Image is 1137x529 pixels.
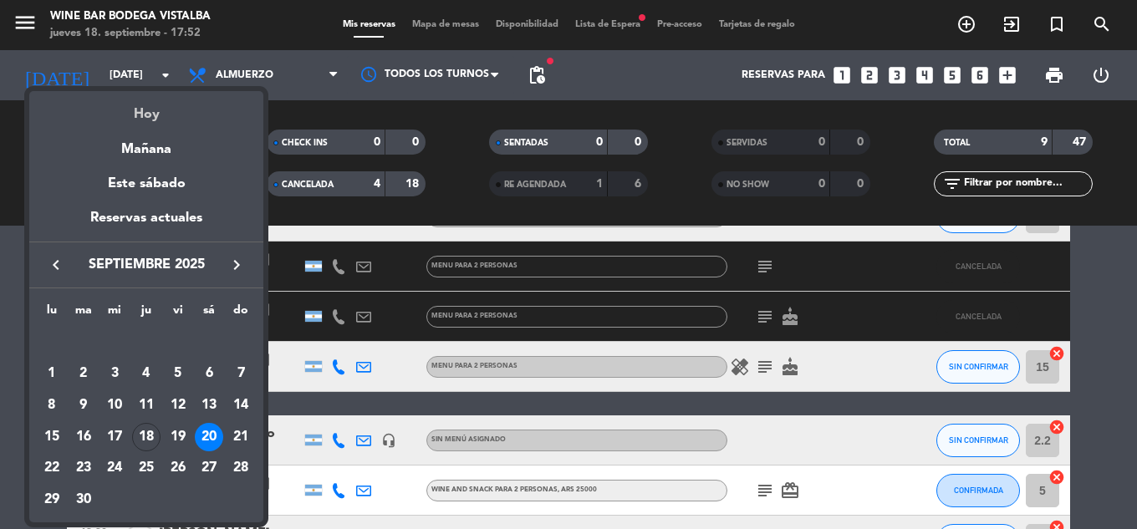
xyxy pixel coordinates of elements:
[162,389,194,421] td: 12 de septiembre de 2025
[195,359,223,388] div: 6
[69,455,98,483] div: 23
[130,359,162,390] td: 4 de septiembre de 2025
[130,389,162,421] td: 11 de septiembre de 2025
[162,301,194,327] th: viernes
[222,254,252,276] button: keyboard_arrow_right
[164,423,192,451] div: 19
[227,455,255,483] div: 28
[46,255,66,275] i: keyboard_arrow_left
[227,255,247,275] i: keyboard_arrow_right
[132,423,161,451] div: 18
[69,359,98,388] div: 2
[29,207,263,242] div: Reservas actuales
[36,359,68,390] td: 1 de septiembre de 2025
[225,389,257,421] td: 14 de septiembre de 2025
[99,421,130,453] td: 17 de septiembre de 2025
[99,301,130,327] th: miércoles
[36,389,68,421] td: 8 de septiembre de 2025
[36,421,68,453] td: 15 de septiembre de 2025
[164,391,192,420] div: 12
[69,486,98,514] div: 30
[36,327,257,359] td: SEP.
[227,423,255,451] div: 21
[36,484,68,516] td: 29 de septiembre de 2025
[195,423,223,451] div: 20
[227,359,255,388] div: 7
[68,359,99,390] td: 2 de septiembre de 2025
[130,453,162,485] td: 25 de septiembre de 2025
[194,359,226,390] td: 6 de septiembre de 2025
[68,484,99,516] td: 30 de septiembre de 2025
[194,453,226,485] td: 27 de septiembre de 2025
[36,453,68,485] td: 22 de septiembre de 2025
[164,359,192,388] div: 5
[225,453,257,485] td: 28 de septiembre de 2025
[132,455,161,483] div: 25
[99,359,130,390] td: 3 de septiembre de 2025
[68,389,99,421] td: 9 de septiembre de 2025
[130,301,162,327] th: jueves
[38,391,66,420] div: 8
[194,301,226,327] th: sábado
[71,254,222,276] span: septiembre 2025
[100,455,129,483] div: 24
[36,301,68,327] th: lunes
[69,423,98,451] div: 16
[38,423,66,451] div: 15
[132,391,161,420] div: 11
[100,423,129,451] div: 17
[100,391,129,420] div: 10
[162,359,194,390] td: 5 de septiembre de 2025
[68,301,99,327] th: martes
[41,254,71,276] button: keyboard_arrow_left
[68,421,99,453] td: 16 de septiembre de 2025
[68,453,99,485] td: 23 de septiembre de 2025
[99,453,130,485] td: 24 de septiembre de 2025
[195,455,223,483] div: 27
[162,421,194,453] td: 19 de septiembre de 2025
[194,389,226,421] td: 13 de septiembre de 2025
[130,421,162,453] td: 18 de septiembre de 2025
[227,391,255,420] div: 14
[38,486,66,514] div: 29
[100,359,129,388] div: 3
[195,391,223,420] div: 13
[132,359,161,388] div: 4
[29,160,263,207] div: Este sábado
[38,359,66,388] div: 1
[164,455,192,483] div: 26
[99,389,130,421] td: 10 de septiembre de 2025
[194,421,226,453] td: 20 de septiembre de 2025
[162,453,194,485] td: 26 de septiembre de 2025
[29,91,263,125] div: Hoy
[225,359,257,390] td: 7 de septiembre de 2025
[69,391,98,420] div: 9
[38,455,66,483] div: 22
[225,421,257,453] td: 21 de septiembre de 2025
[29,126,263,160] div: Mañana
[225,301,257,327] th: domingo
